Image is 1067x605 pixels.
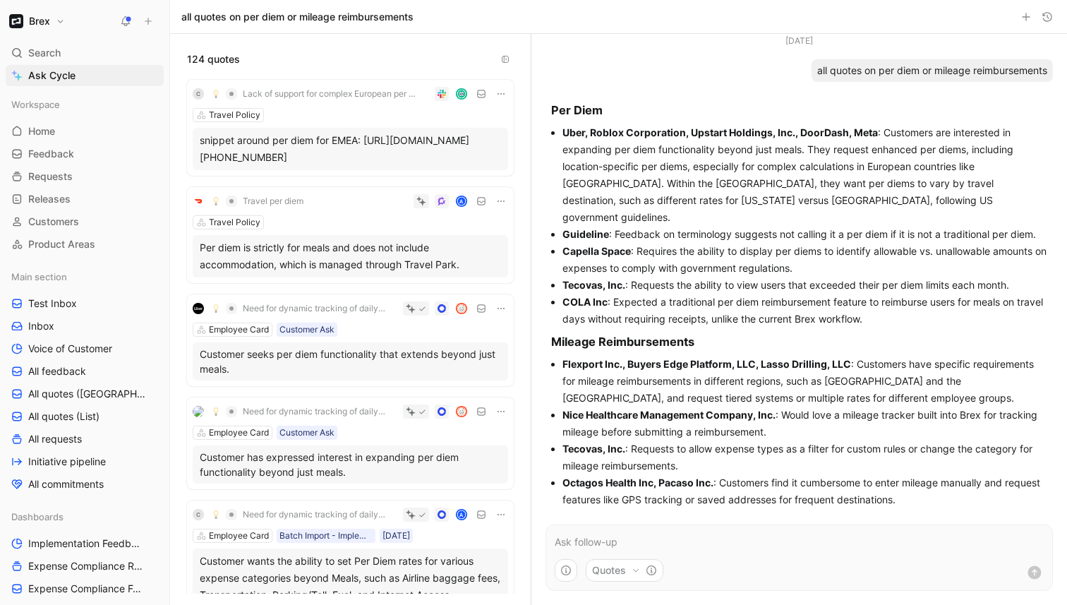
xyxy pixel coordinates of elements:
div: [DATE] [785,34,813,48]
span: All quotes ([GEOGRAPHIC_DATA]) [28,387,147,401]
div: Customer wants the ability to set Per Diem rates for various expense categories beyond Meals, suc... [200,553,501,604]
img: 💡 [212,90,220,98]
li: : Feedback on terminology suggests not calling it a per diem if it is not a traditional per diem. [562,226,1047,243]
div: Per diem is strictly for meals and does not include accommodation, which is managed through Trave... [200,239,501,273]
a: Requests [6,166,164,187]
div: [DATE] [382,529,410,543]
button: BrexBrex [6,11,68,31]
span: Workspace [11,97,60,112]
span: Need for dynamic tracking of daily per diem meal limits [243,303,385,314]
li: : Customers are interested in expanding per diem functionality beyond just meals. They request en... [562,124,1047,226]
a: Customers [6,211,164,232]
img: logo [193,196,204,207]
img: avatar [457,407,466,417]
a: All commitments [6,474,164,495]
span: Customers [28,215,79,229]
div: A [457,197,466,206]
li: : Would love a mileage tracker built into Brex for tracking mileage before submitting a reimburse... [562,407,1047,441]
div: C [193,509,204,520]
div: C [193,88,204,100]
div: Employee Card [209,426,269,440]
button: Quotes [586,559,663,582]
div: Search [6,42,164,64]
h1: Brex [29,15,50,28]
span: Test Inbox [28,296,77,311]
a: Expense Compliance Requests [6,556,164,577]
img: Brex [9,14,23,28]
strong: Octagos Health Inc, Pacaso Inc. [562,477,713,489]
div: snippet around per diem for EMEA: [URL][DOMAIN_NAME][PHONE_NUMBER] [200,132,501,166]
li: : Customers have specific requirements for mileage reimbursements in different regions, such as [... [562,356,1047,407]
div: Dashboards [6,506,164,527]
a: Inbox [6,316,164,337]
li: : Expected a traditional per diem reimbursement feature to reimburse users for meals on travel da... [562,294,1047,328]
img: 💡 [212,510,220,519]
span: Need for dynamic tracking of daily per diem meal limits [243,509,385,520]
button: 💡Need for dynamic tracking of daily per diem meal limits [207,300,390,317]
a: Ask Cycle [6,65,164,86]
li: : Suggests automatically updating mileage rates from the IRS when they change. [562,508,1047,542]
span: Lack of support for complex European per diem calculations [243,88,417,100]
a: Test Inbox [6,293,164,314]
strong: Guideline [562,228,609,240]
span: Ask Cycle [28,67,76,84]
h3: Per Diem [551,102,1047,119]
span: All commitments [28,477,104,491]
a: Product Areas [6,234,164,255]
li: : Customers find it cumbersome to enter mileage manually and request features like GPS tracking o... [562,474,1047,508]
img: avatar [457,90,466,99]
img: 💡 [212,197,220,205]
img: logo [193,406,204,417]
div: Travel Policy [209,215,260,229]
a: All quotes (List) [6,406,164,427]
img: 💡 [212,407,220,416]
span: All quotes (List) [28,409,100,424]
div: Customer Ask [279,426,334,440]
span: Product Areas [28,237,95,251]
a: Feedback [6,143,164,164]
div: Main sectionTest InboxInboxVoice of CustomerAll feedbackAll quotes ([GEOGRAPHIC_DATA])All quotes ... [6,266,164,495]
span: Expense Compliance Feedback [28,582,147,596]
span: Dashboards [11,510,64,524]
button: 💡Need for dynamic tracking of daily per diem meal limits [207,506,390,523]
span: Voice of Customer [28,342,112,356]
span: Initiative pipeline [28,455,106,469]
a: All requests [6,429,164,450]
div: Batch Import - Implementation [279,529,373,543]
p: Customer seeks per diem functionality that extends beyond just meals. [200,347,501,376]
span: All feedback [28,364,86,378]
li: : Requests to allow expense types as a filter for custom rules or change the category for mileage... [562,441,1047,474]
a: Home [6,121,164,142]
span: All requests [28,432,82,446]
img: 💡 [212,304,220,313]
a: Implementation Feedback [6,533,164,554]
a: Initiative pipeline [6,451,164,472]
strong: Capella Space [562,245,631,257]
div: Travel Policy [209,108,260,122]
li: : Requests the ability to view users that exceeded their per diem limits each month. [562,277,1047,294]
a: Expense Compliance Feedback [6,578,164,599]
span: Search [28,44,61,61]
span: 124 quotes [187,51,240,68]
button: 💡Travel per diem [207,193,308,210]
span: Requests [28,169,73,184]
a: All feedback [6,361,164,382]
strong: Tecovas, Inc. [562,279,625,291]
h1: all quotes on per diem or mileage reimbursements [181,10,414,24]
strong: Nice Healthcare Management Company, Inc. [562,409,776,421]
li: : Requires the ability to display per diems to identify allowable vs. unallowable amounts on expe... [562,243,1047,277]
span: Releases [28,192,71,206]
strong: COLA Inc [562,296,608,308]
span: Implementation Feedback [28,537,145,551]
span: Main section [11,270,67,284]
img: logo [193,303,204,314]
button: 💡Need for dynamic tracking of daily per diem meal limits [207,403,390,420]
div: A [457,510,466,520]
span: Travel per diem [243,196,303,207]
div: all quotes on per diem or mileage reimbursements [812,59,1053,82]
strong: Uber, Roblox Corporation, Upstart Holdings, Inc., DoorDash, Meta [562,126,878,138]
h3: Mileage Reimbursements [551,333,1047,350]
div: Customer Ask [279,323,334,337]
span: Need for dynamic tracking of daily per diem meal limits [243,406,385,417]
div: Main section [6,266,164,287]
